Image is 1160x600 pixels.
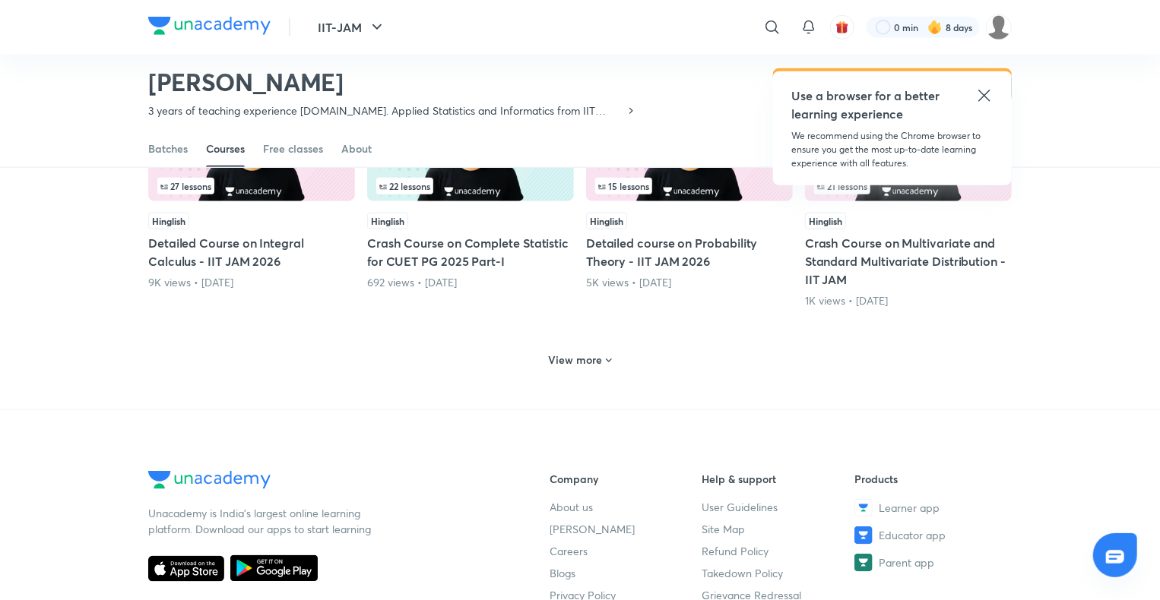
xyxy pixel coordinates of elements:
a: User Guidelines [702,499,855,515]
div: infosection [595,178,784,194]
h6: Products [854,471,1007,487]
a: Company Logo [148,471,501,493]
div: Free classes [263,141,323,156]
img: Company Logo [148,17,271,35]
a: Refund Policy [702,543,855,559]
span: 27 lessons [160,182,211,191]
div: infocontainer [814,178,1003,194]
h5: Crash Course on Multivariate and Standard Multivariate Distribution - IIT JAM [805,234,1012,289]
div: infocontainer [157,178,346,194]
div: 5K views • 8 months ago [586,275,793,290]
span: 22 lessons [379,182,430,191]
button: IIT-JAM [309,12,395,43]
div: left [814,178,1003,194]
img: Educator app [854,526,873,545]
a: About us [550,499,702,515]
div: infocontainer [376,178,565,194]
img: Farhan Niazi [986,14,1012,40]
span: Hinglish [148,213,189,229]
span: Parent app [879,554,934,570]
a: Company Logo [148,17,271,39]
div: Detailed Course on Integral Calculus - IIT JAM 2026 [148,79,355,308]
a: [PERSON_NAME] [550,521,702,537]
h5: Detailed Course on Integral Calculus - IIT JAM 2026 [148,234,355,270]
h5: Use a browser for a better learning experience [791,87,943,123]
span: Hinglish [367,213,408,229]
div: 1K views • 8 months ago [805,293,1012,308]
p: 3 years of teaching experience [DOMAIN_NAME]. Applied Statistics and Informatics from IIT [GEOGRA... [148,103,625,118]
img: streak [927,20,943,35]
div: 692 views • 6 months ago [367,275,574,290]
h6: Company [550,471,702,487]
a: Blogs [550,565,702,581]
img: Learner app [854,499,873,517]
div: 9K views • 6 months ago [148,275,355,290]
div: left [376,178,565,194]
div: Crash Course on Complete Statistic for CUET PG 2025 Part-I [367,79,574,308]
div: infocontainer [595,178,784,194]
h6: View more [549,352,603,368]
a: Parent app [854,554,1007,572]
span: 15 lessons [598,182,649,191]
div: infosection [376,178,565,194]
a: Takedown Policy [702,565,855,581]
h5: Detailed course on Probability Theory - IIT JAM 2026 [586,234,793,270]
span: Hinglish [805,213,846,229]
a: Free classes [263,131,323,167]
div: infosection [157,178,346,194]
button: avatar [830,15,854,39]
span: Hinglish [586,213,627,229]
span: Educator app [879,527,946,543]
div: left [595,178,784,194]
a: Batches [148,131,188,167]
p: Unacademy is India’s largest online learning platform. Download our apps to start learning [148,505,376,537]
div: infosection [814,178,1003,194]
a: Careers [550,543,702,559]
a: Learner app [854,499,1007,517]
p: We recommend using the Chrome browser to ensure you get the most up-to-date learning experience w... [791,129,994,170]
h2: [PERSON_NAME] [148,67,637,97]
img: Parent app [854,554,873,572]
div: About [341,141,372,156]
div: left [157,178,346,194]
span: 21 lessons [817,182,867,191]
span: Careers [550,543,588,559]
a: Site Map [702,521,855,537]
span: Learner app [879,500,940,516]
div: Crash Course on Multivariate and Standard Multivariate Distribution - IIT JAM [805,79,1012,308]
a: About [341,131,372,167]
a: Educator app [854,526,1007,545]
div: Courses [206,141,245,156]
h5: Crash Course on Complete Statistic for CUET PG 2025 Part-I [367,234,574,270]
h6: Help & support [702,471,855,487]
div: Detailed course on Probability Theory - IIT JAM 2026 [586,79,793,308]
img: avatar [835,21,849,34]
a: Courses [206,131,245,167]
img: Company Logo [148,471,271,489]
div: Batches [148,141,188,156]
